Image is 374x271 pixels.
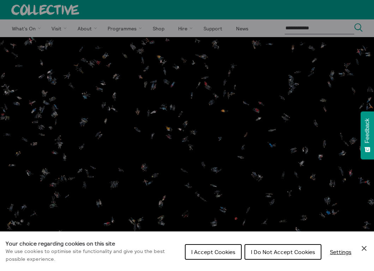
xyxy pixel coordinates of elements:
span: I Accept Cookies [191,248,235,255]
p: We use cookies to optimise site functionality and give you the best possible experience. [6,248,179,263]
button: I Accept Cookies [185,244,242,260]
span: Feedback [364,118,370,143]
span: Settings [330,248,351,255]
button: Settings [324,245,357,259]
button: I Do Not Accept Cookies [245,244,321,260]
button: Close Cookie Control [360,244,368,253]
button: Feedback - Show survey [361,111,374,159]
h1: Your choice regarding cookies on this site [6,239,179,248]
span: I Do Not Accept Cookies [251,248,315,255]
